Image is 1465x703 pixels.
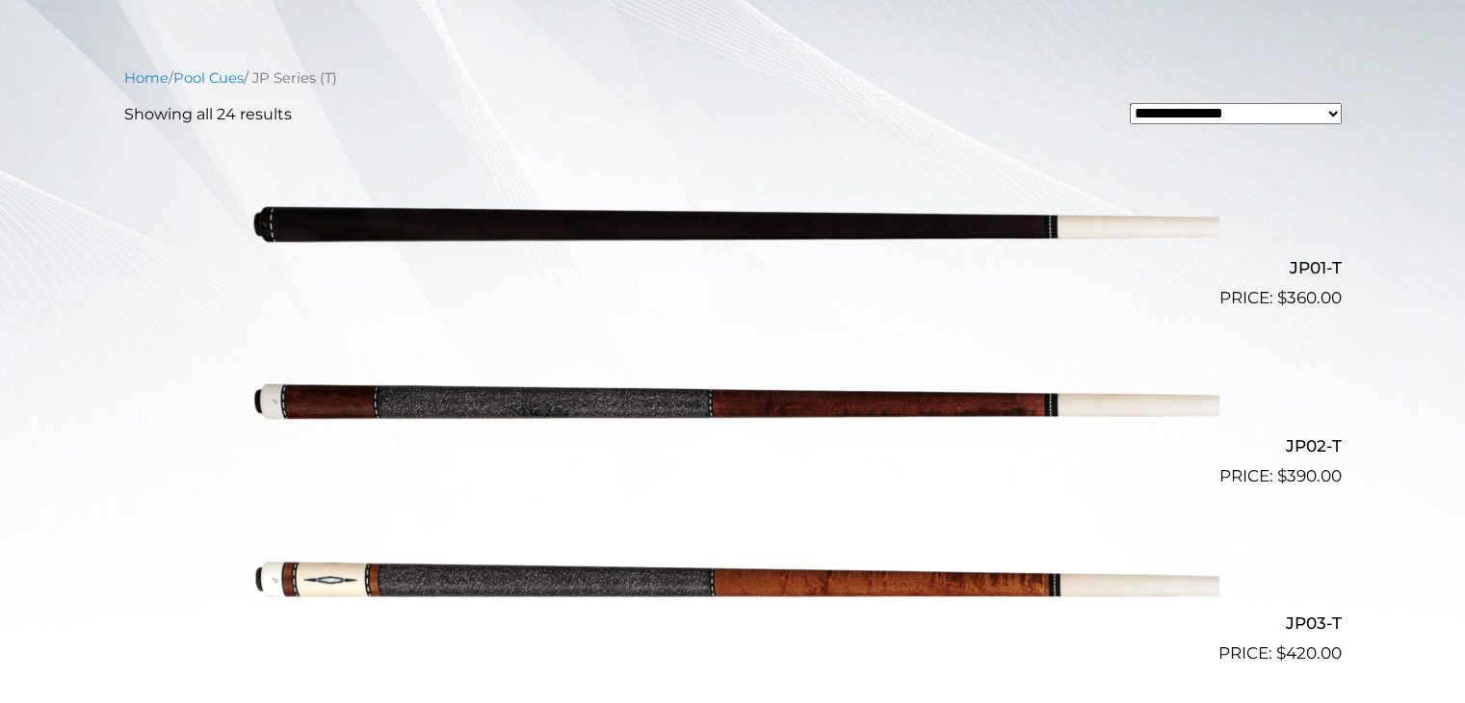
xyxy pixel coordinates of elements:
[1276,643,1342,663] bdi: 420.00
[124,428,1342,463] h2: JP02-T
[247,319,1219,481] img: JP02-T
[1277,288,1287,307] span: $
[247,497,1219,659] img: JP03-T
[1130,103,1342,124] select: Shop order
[124,319,1342,488] a: JP02-T $390.00
[247,142,1219,303] img: JP01-T
[124,250,1342,286] h2: JP01-T
[1277,466,1287,485] span: $
[124,69,169,87] a: Home
[1277,466,1342,485] bdi: 390.00
[1277,288,1342,307] bdi: 360.00
[124,142,1342,311] a: JP01-T $360.00
[124,606,1342,641] h2: JP03-T
[124,103,292,126] p: Showing all 24 results
[173,69,244,87] a: Pool Cues
[1276,643,1286,663] span: $
[124,67,1342,89] nav: Breadcrumb
[124,497,1342,666] a: JP03-T $420.00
